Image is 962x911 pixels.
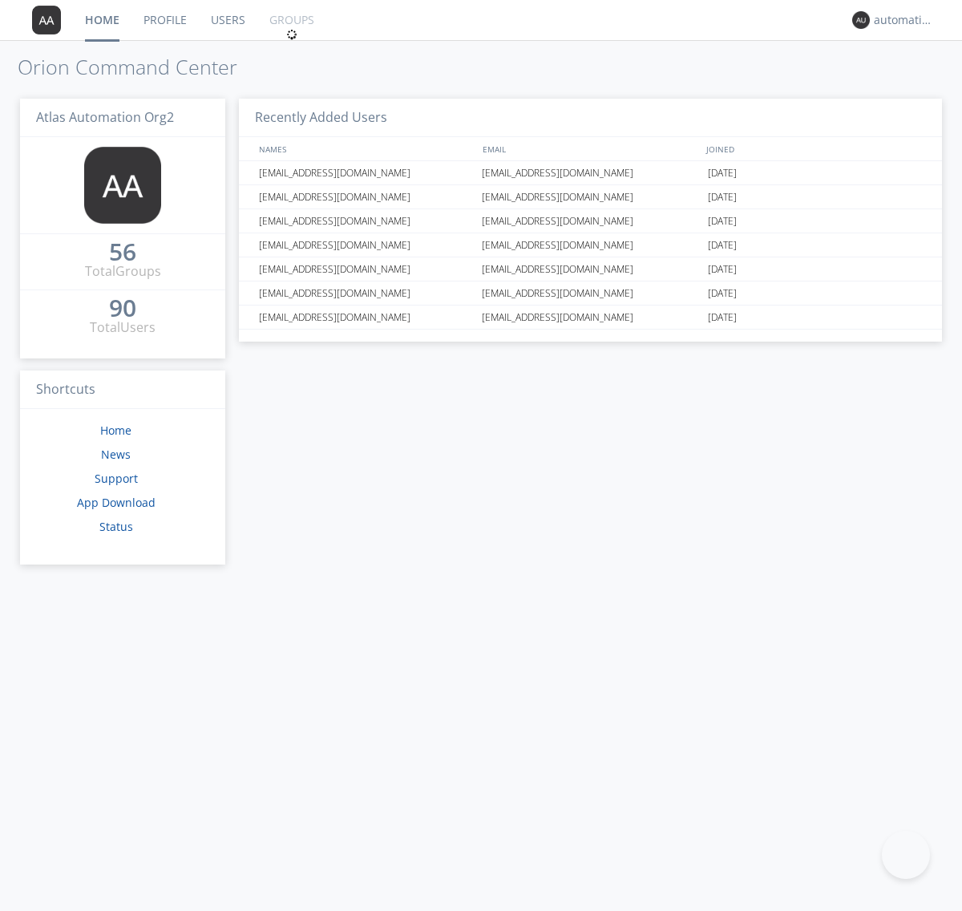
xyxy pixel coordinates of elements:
div: [EMAIL_ADDRESS][DOMAIN_NAME] [255,306,477,329]
span: [DATE] [708,209,737,233]
div: [EMAIL_ADDRESS][DOMAIN_NAME] [478,281,704,305]
div: automation+atlas+nodispatch+org2 [874,12,934,28]
span: [DATE] [708,185,737,209]
div: Total Groups [85,262,161,281]
h3: Shortcuts [20,370,225,410]
a: App Download [77,495,156,510]
div: [EMAIL_ADDRESS][DOMAIN_NAME] [478,161,704,184]
div: NAMES [255,137,475,160]
div: 56 [109,244,136,260]
img: 373638.png [852,11,870,29]
div: [EMAIL_ADDRESS][DOMAIN_NAME] [255,185,477,209]
a: 56 [109,244,136,262]
a: Home [100,423,131,438]
h3: Recently Added Users [239,99,942,138]
div: [EMAIL_ADDRESS][DOMAIN_NAME] [255,281,477,305]
img: spin.svg [286,29,297,40]
img: 373638.png [32,6,61,34]
div: [EMAIL_ADDRESS][DOMAIN_NAME] [478,185,704,209]
div: [EMAIL_ADDRESS][DOMAIN_NAME] [478,209,704,233]
div: [EMAIL_ADDRESS][DOMAIN_NAME] [478,233,704,257]
a: [EMAIL_ADDRESS][DOMAIN_NAME][EMAIL_ADDRESS][DOMAIN_NAME][DATE] [239,185,942,209]
img: 373638.png [84,147,161,224]
div: [EMAIL_ADDRESS][DOMAIN_NAME] [255,257,477,281]
a: [EMAIL_ADDRESS][DOMAIN_NAME][EMAIL_ADDRESS][DOMAIN_NAME][DATE] [239,161,942,185]
a: [EMAIL_ADDRESS][DOMAIN_NAME][EMAIL_ADDRESS][DOMAIN_NAME][DATE] [239,257,942,281]
div: 90 [109,300,136,316]
div: Total Users [90,318,156,337]
div: JOINED [702,137,927,160]
span: [DATE] [708,281,737,306]
div: [EMAIL_ADDRESS][DOMAIN_NAME] [478,306,704,329]
a: 90 [109,300,136,318]
div: [EMAIL_ADDRESS][DOMAIN_NAME] [478,257,704,281]
a: [EMAIL_ADDRESS][DOMAIN_NAME][EMAIL_ADDRESS][DOMAIN_NAME][DATE] [239,281,942,306]
span: Atlas Automation Org2 [36,108,174,126]
span: [DATE] [708,161,737,185]
a: News [101,447,131,462]
div: [EMAIL_ADDRESS][DOMAIN_NAME] [255,233,477,257]
a: Support [95,471,138,486]
div: [EMAIL_ADDRESS][DOMAIN_NAME] [255,209,477,233]
div: EMAIL [479,137,702,160]
a: [EMAIL_ADDRESS][DOMAIN_NAME][EMAIL_ADDRESS][DOMAIN_NAME][DATE] [239,233,942,257]
div: [EMAIL_ADDRESS][DOMAIN_NAME] [255,161,477,184]
a: Status [99,519,133,534]
span: [DATE] [708,306,737,330]
span: [DATE] [708,257,737,281]
iframe: Toggle Customer Support [882,831,930,879]
a: [EMAIL_ADDRESS][DOMAIN_NAME][EMAIL_ADDRESS][DOMAIN_NAME][DATE] [239,209,942,233]
span: [DATE] [708,233,737,257]
a: [EMAIL_ADDRESS][DOMAIN_NAME][EMAIL_ADDRESS][DOMAIN_NAME][DATE] [239,306,942,330]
